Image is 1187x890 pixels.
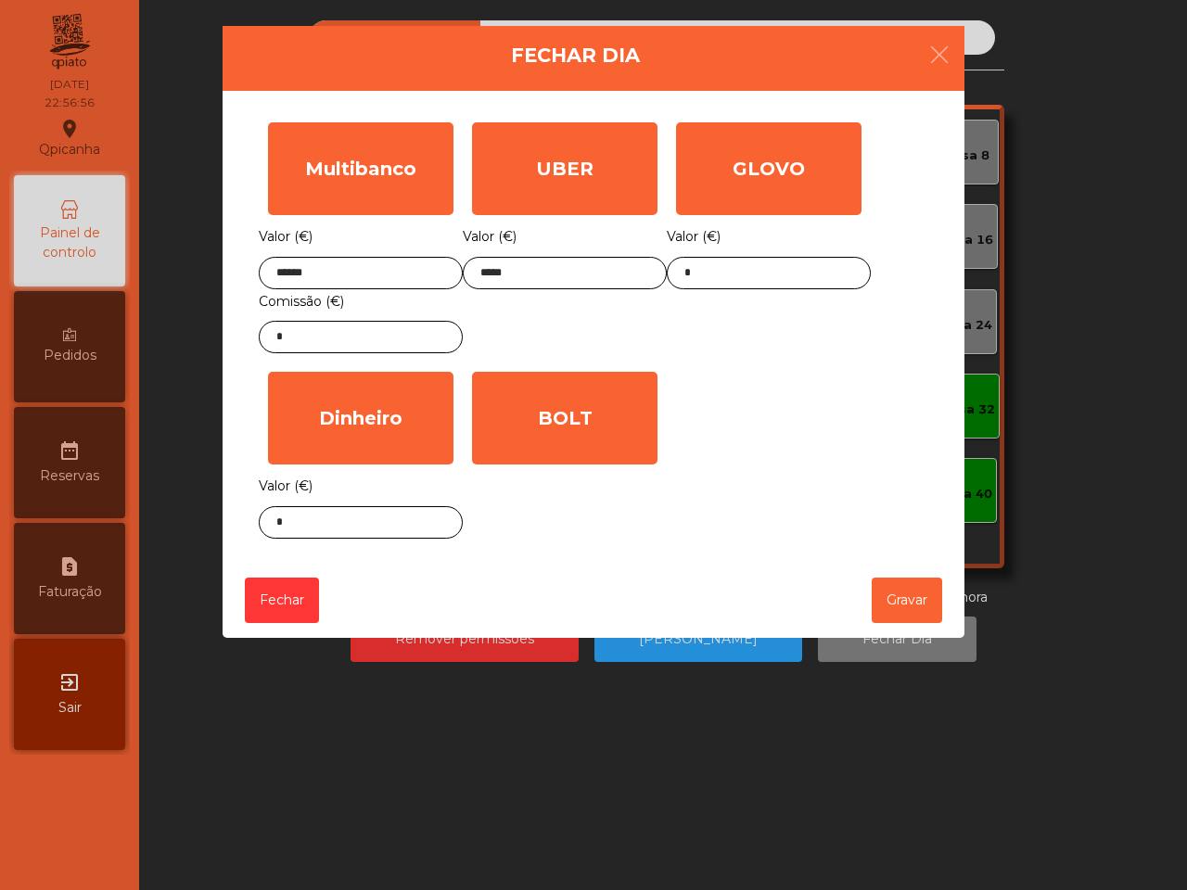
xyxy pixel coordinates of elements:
[268,122,453,215] div: Multibanco
[472,372,657,464] div: BOLT
[463,224,517,249] label: Valor (€)
[676,122,862,215] div: GLOVO
[259,224,313,249] label: Valor (€)
[667,224,721,249] label: Valor (€)
[872,578,942,623] button: Gravar
[259,289,344,314] label: Comissão (€)
[511,42,640,70] h4: Fechar Dia
[245,578,319,623] button: Fechar
[268,372,453,464] div: Dinheiro
[259,474,313,499] label: Valor (€)
[472,122,657,215] div: UBER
